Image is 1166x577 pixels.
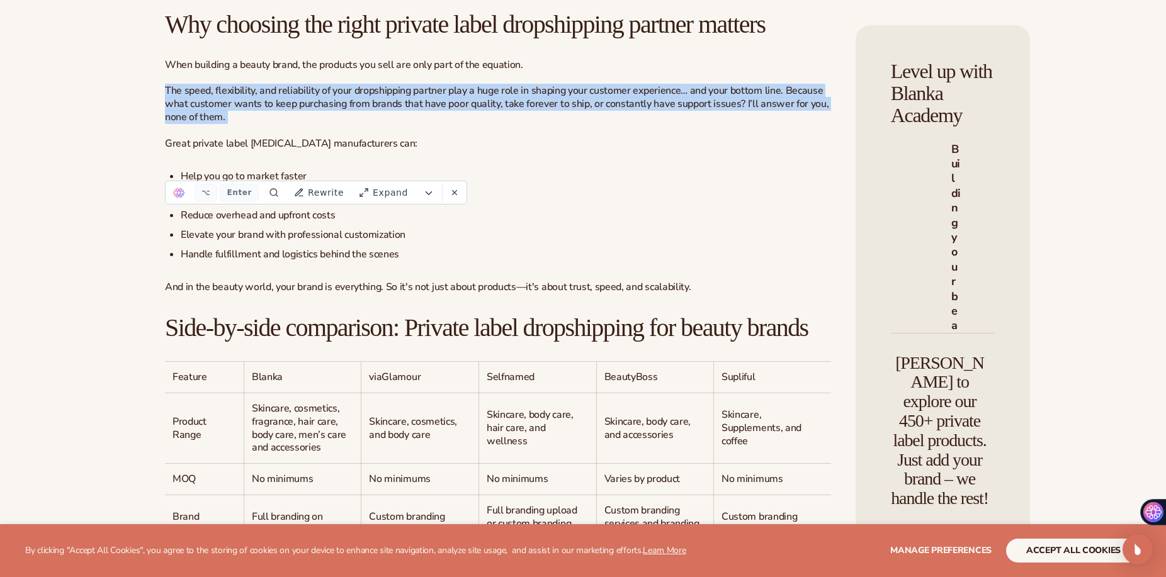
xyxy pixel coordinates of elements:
span: viaGlamour [369,370,421,384]
span: No minimums [252,472,313,486]
span: Feature [173,370,207,384]
span: And in the beauty world, your brand is everything. So it's not just about products—it's about tru... [165,280,691,294]
span: Help you go to market faster [181,169,307,183]
p: By clicking "Accept All Cookies", you agree to the storing of cookies on your device to enhance s... [25,546,686,556]
span: Full branding on products and boxes [252,510,337,537]
span: No minimums [369,472,430,486]
span: Custom branding services for products [722,510,812,537]
div: Open Intercom Messenger [1123,534,1153,564]
span: Skincare, Supplements, and coffee [722,408,801,448]
span: Skincare, body care, and accessories [604,415,691,442]
span: Varies by product [604,472,681,486]
span: MOQ [173,472,196,486]
span: Handle fulfillment and logistics behind the scenes [181,247,399,261]
a: Learn More [643,544,686,556]
h4: Level up with Blanka Academy [891,60,995,127]
span: The speed, flexibility, and reliability of your dropshipping partner play a huge role in shaping ... [165,84,829,124]
span: When building a beauty brand, the products you sell are only part of the equation. [165,58,523,72]
span: Custom branding services for products [369,510,459,537]
span: Selfnamed [487,370,535,384]
span: Reduce overhead and upfront costs [181,208,335,222]
span: Skincare, cosmetics, fragrance, hair care, body care, men’s care and accessories [252,401,346,454]
span: Full branding upload or custom branding services on products [487,503,577,544]
span: Elevate your brand with professional customization [181,228,405,242]
span: Side-by-side comparison: Private label dropshipping for beauty brands [165,313,808,342]
span: Custom branding services and branding templates for products [604,503,705,544]
span: Great private label [MEDICAL_DATA] manufacturers can: [165,137,417,150]
button: Manage preferences [890,539,992,563]
span: Brand Customization [173,510,236,537]
span: No minimums [487,472,548,486]
span: BeautyBoss [604,370,658,384]
span: Supliful [722,370,755,384]
span: Skincare, body care, hair care, and wellness [487,408,574,448]
button: accept all cookies [1006,539,1141,563]
span: Skincare, cosmetics, and body care [369,415,457,442]
span: Blanka [252,370,283,384]
span: Manage preferences [890,544,992,556]
span: Why choosing the right private label dropshipping partner matters [165,10,766,38]
span: No minimums [722,472,783,486]
span: Product Range [173,415,207,442]
h4: [PERSON_NAME] to explore our 450+ private label products. Just add your brand – we handle the rest! [891,354,989,508]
